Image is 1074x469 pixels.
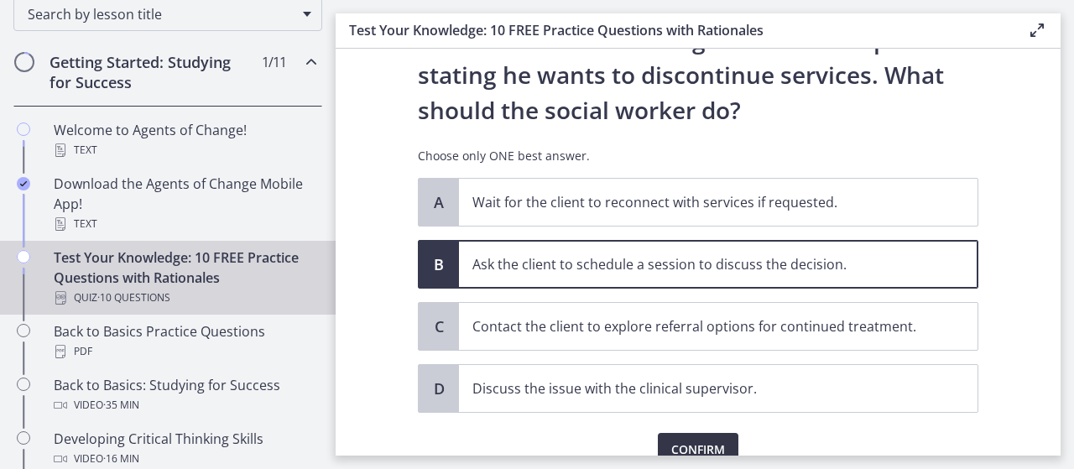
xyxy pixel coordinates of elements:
div: Test Your Knowledge: 10 FREE Practice Questions with Rationales [54,248,315,308]
p: Choose only ONE best answer. [418,148,978,164]
h2: Getting Started: Studying for Success [50,52,254,92]
p: Ask the client to schedule a session to discuss the decision. [472,254,931,274]
span: · 10 Questions [97,288,170,308]
i: Completed [17,177,30,190]
span: C [429,316,449,336]
div: Text [54,214,315,234]
p: Discuss the issue with the clinical supervisor. [472,378,931,399]
p: Contact the client to explore referral options for continued treatment. [472,316,931,336]
span: 1 / 11 [262,52,286,72]
div: Back to Basics: Studying for Success [54,375,315,415]
div: Video [54,449,315,469]
span: Search by lesson title [28,5,295,23]
div: Video [54,395,315,415]
div: PDF [54,341,315,362]
div: Text [54,140,315,160]
div: Quiz [54,288,315,308]
span: Confirm [671,440,725,460]
span: · 16 min [103,449,139,469]
h3: Test Your Knowledge: 10 FREE Practice Questions with Rationales [349,20,1000,40]
div: Welcome to Agents of Change! [54,120,315,160]
div: Back to Basics Practice Questions [54,321,315,362]
span: D [429,378,449,399]
div: Developing Critical Thinking Skills [54,429,315,469]
span: · 35 min [103,395,139,415]
span: A [429,192,449,212]
p: Wait for the client to reconnect with services if requested. [472,192,931,212]
div: Download the Agents of Change Mobile App! [54,174,315,234]
span: B [429,254,449,274]
button: Confirm [658,433,738,466]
